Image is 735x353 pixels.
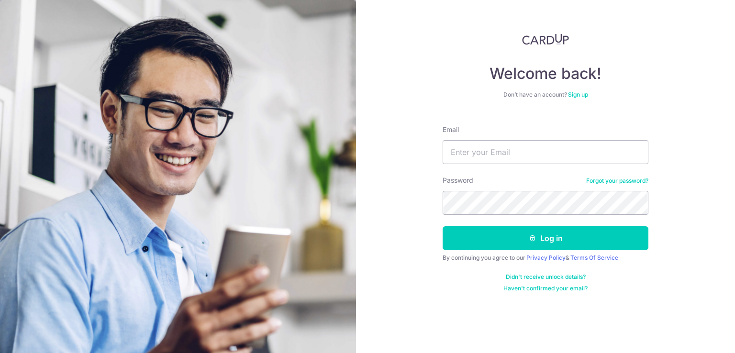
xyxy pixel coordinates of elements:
a: Haven't confirmed your email? [503,285,588,292]
label: Password [443,176,473,185]
div: Don’t have an account? [443,91,648,99]
a: Terms Of Service [570,254,618,261]
a: Forgot your password? [586,177,648,185]
img: CardUp Logo [522,33,569,45]
button: Log in [443,226,648,250]
input: Enter your Email [443,140,648,164]
label: Email [443,125,459,134]
h4: Welcome back! [443,64,648,83]
a: Privacy Policy [526,254,566,261]
a: Sign up [568,91,588,98]
a: Didn't receive unlock details? [506,273,586,281]
div: By continuing you agree to our & [443,254,648,262]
